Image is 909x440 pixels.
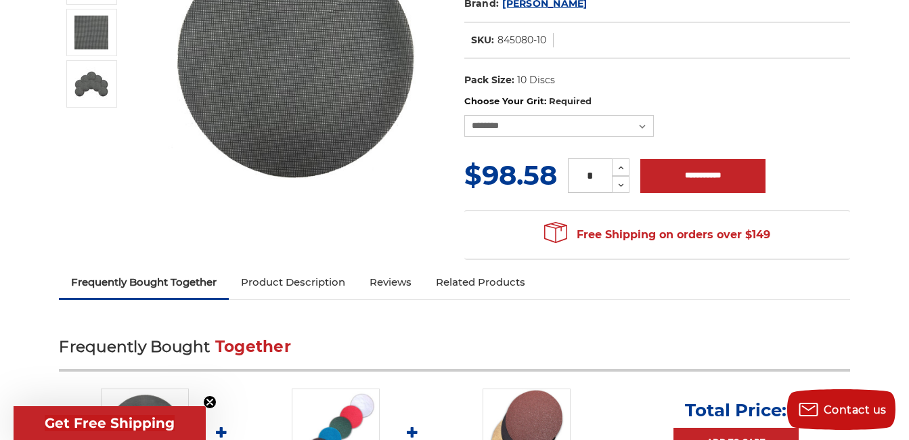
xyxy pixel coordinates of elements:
[471,33,494,47] dt: SKU:
[464,158,557,192] span: $98.58
[45,415,175,431] span: Get Free Shipping
[824,403,887,416] span: Contact us
[203,395,217,409] button: Close teaser
[685,399,786,421] p: Total Price:
[464,95,850,108] label: Choose Your Grit:
[549,95,592,106] small: Required
[497,33,546,47] dd: 845080-10
[517,73,555,87] dd: 10 Discs
[74,16,108,49] img: 18" Sandscreen Mesh Disc
[357,267,424,297] a: Reviews
[787,389,895,430] button: Contact us
[424,267,537,297] a: Related Products
[229,267,357,297] a: Product Description
[215,337,291,356] span: Together
[14,406,206,440] div: Get Free ShippingClose teaser
[74,67,108,101] img: 18" Silicon Carbide Sandscreen Floor Sanding Disc
[59,267,229,297] a: Frequently Bought Together
[464,73,514,87] dt: Pack Size:
[544,221,770,248] span: Free Shipping on orders over $149
[59,337,210,356] span: Frequently Bought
